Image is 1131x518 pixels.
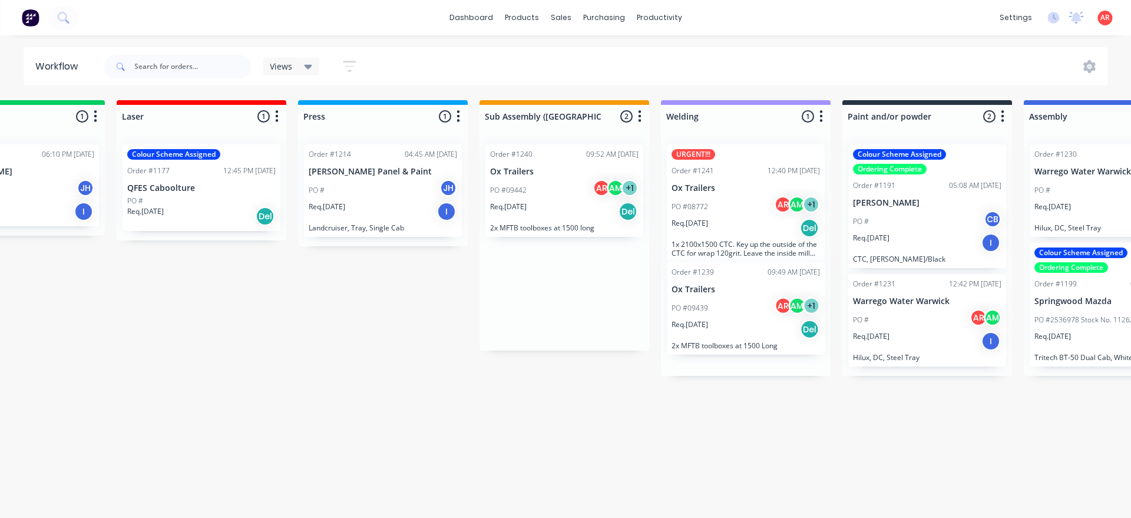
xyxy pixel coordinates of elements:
[984,210,1001,228] div: CB
[949,279,1001,289] div: 12:42 PM [DATE]
[802,196,820,213] div: + 1
[77,179,94,197] div: JH
[853,216,869,227] p: PO #
[490,202,527,212] p: Req. [DATE]
[545,9,577,27] div: sales
[309,149,351,160] div: Order #1214
[949,180,1001,191] div: 05:08 AM [DATE]
[405,149,457,160] div: 04:45 AM [DATE]
[672,149,715,160] div: URGENT!!!
[586,149,639,160] div: 09:52 AM [DATE]
[1034,202,1071,212] p: Req. [DATE]
[768,166,820,176] div: 12:40 PM [DATE]
[439,179,457,197] div: JH
[853,279,895,289] div: Order #1231
[672,166,714,176] div: Order #1241
[309,185,325,196] p: PO #
[485,144,643,237] div: Order #124009:52 AM [DATE]Ox TrailersPO #09442ARAM+1Req.[DATE]Del2x MFTB toolboxes at 1500 long
[270,60,292,72] span: Views
[1100,12,1110,23] span: AR
[672,183,820,193] p: Ox Trailers
[619,202,637,221] div: Del
[1034,185,1050,196] p: PO #
[853,353,1001,362] p: Hilux, DC, Steel Tray
[304,144,462,237] div: Order #121404:45 AM [DATE][PERSON_NAME] Panel & PaintPO #JHReq.[DATE]ILandcruiser, Tray, Single Cab
[1034,262,1108,273] div: Ordering Complete
[490,167,639,177] p: Ox Trailers
[672,202,708,212] p: PO #08772
[74,202,93,221] div: I
[981,332,1000,351] div: I
[490,149,533,160] div: Order #1240
[134,55,251,78] input: Search for orders...
[848,274,1006,367] div: Order #123112:42 PM [DATE]Warrego Water WarwickPO #ARAMReq.[DATE]IHilux, DC, Steel Tray
[127,206,164,217] p: Req. [DATE]
[631,9,688,27] div: productivity
[127,149,220,160] div: Colour Scheme Assigned
[672,240,820,258] p: 1x 2100x1500 CTC. Key up the outside of the CTC for wrap 120grit. Leave the inside mill finish
[853,315,869,325] p: PO #
[853,164,927,174] div: Ordering Complete
[853,180,895,191] div: Order #1191
[672,218,708,229] p: Req. [DATE]
[444,9,499,27] a: dashboard
[1034,248,1127,258] div: Colour Scheme Assigned
[490,185,527,196] p: PO #09442
[123,144,280,231] div: Colour Scheme AssignedOrder #117712:45 PM [DATE]QFES CaboolturePO #Req.[DATE]Del
[21,9,39,27] img: Factory
[848,144,1006,268] div: Colour Scheme AssignedOrdering CompleteOrder #119105:08 AM [DATE][PERSON_NAME]PO #CBReq.[DATE]ICT...
[853,233,889,243] p: Req. [DATE]
[499,9,545,27] div: products
[1034,149,1077,160] div: Order #1230
[35,60,84,74] div: Workflow
[309,223,457,232] p: Landcruiser, Tray, Single Cab
[853,255,1001,263] p: CTC, [PERSON_NAME]/Black
[981,233,1000,252] div: I
[127,183,276,193] p: QFES Caboolture
[223,166,276,176] div: 12:45 PM [DATE]
[774,196,792,213] div: AR
[853,296,1001,306] p: Warrego Water Warwick
[853,149,946,160] div: Colour Scheme Assigned
[788,196,806,213] div: AM
[853,198,1001,208] p: [PERSON_NAME]
[621,179,639,197] div: + 1
[127,166,170,176] div: Order #1177
[490,223,639,232] p: 2x MFTB toolboxes at 1500 long
[800,219,819,237] div: Del
[984,309,1001,326] div: AM
[42,149,94,160] div: 06:10 PM [DATE]
[127,196,143,206] p: PO #
[256,207,275,226] div: Del
[309,167,457,177] p: [PERSON_NAME] Panel & Paint
[437,202,456,221] div: I
[994,9,1038,27] div: settings
[970,309,987,326] div: AR
[607,179,624,197] div: AM
[853,331,889,342] p: Req. [DATE]
[1034,279,1077,289] div: Order #1199
[667,144,825,262] div: URGENT!!!Order #124112:40 PM [DATE]Ox TrailersPO #08772ARAM+1Req.[DATE]Del1x 2100x1500 CTC. Key u...
[309,202,345,212] p: Req. [DATE]
[593,179,610,197] div: AR
[577,9,631,27] div: purchasing
[1034,331,1071,342] p: Req. [DATE]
